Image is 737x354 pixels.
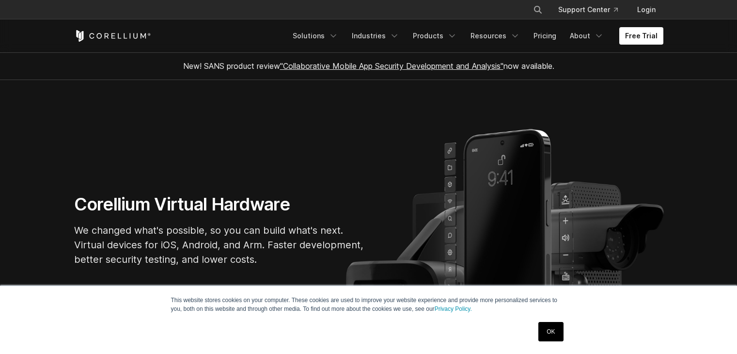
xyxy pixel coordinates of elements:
[529,1,547,18] button: Search
[619,27,663,45] a: Free Trial
[538,322,563,341] a: OK
[435,306,472,312] a: Privacy Policy.
[346,27,405,45] a: Industries
[407,27,463,45] a: Products
[171,296,566,313] p: This website stores cookies on your computer. These cookies are used to improve your website expe...
[74,30,151,42] a: Corellium Home
[564,27,610,45] a: About
[287,27,344,45] a: Solutions
[528,27,562,45] a: Pricing
[280,61,503,71] a: "Collaborative Mobile App Security Development and Analysis"
[629,1,663,18] a: Login
[287,27,663,45] div: Navigation Menu
[550,1,626,18] a: Support Center
[521,1,663,18] div: Navigation Menu
[183,61,554,71] span: New! SANS product review now available.
[74,223,365,267] p: We changed what's possible, so you can build what's next. Virtual devices for iOS, Android, and A...
[74,193,365,215] h1: Corellium Virtual Hardware
[465,27,526,45] a: Resources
